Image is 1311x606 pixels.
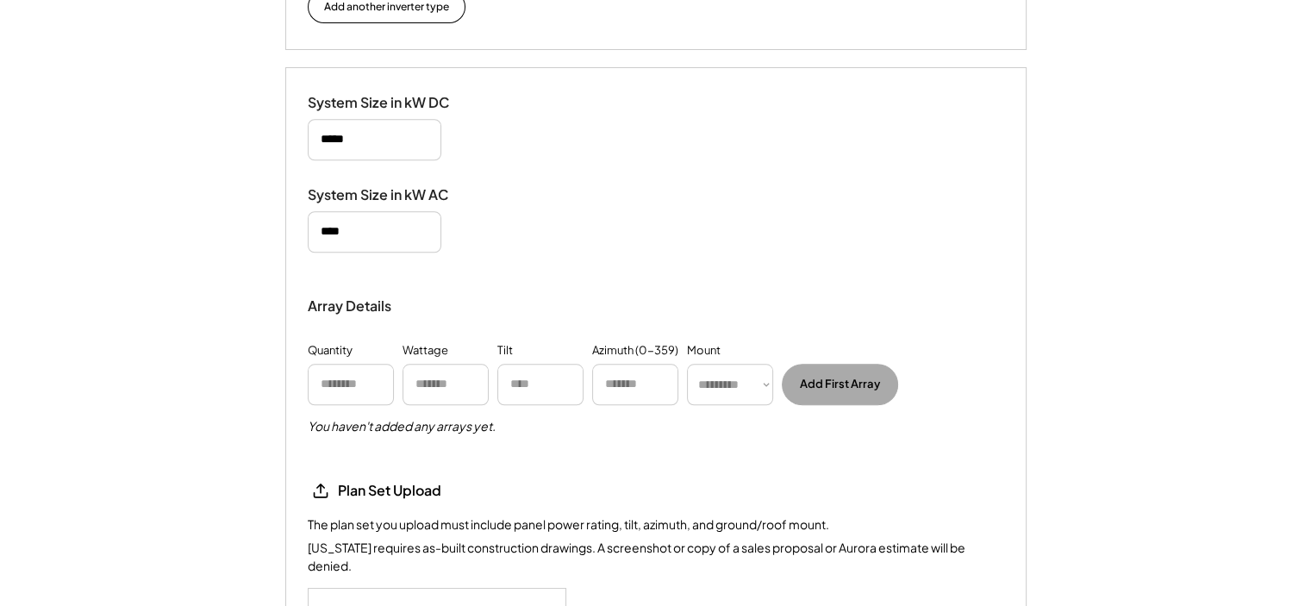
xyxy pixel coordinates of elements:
button: Add First Array [782,364,898,405]
div: Azimuth (0-359) [592,342,678,359]
div: Quantity [308,342,353,359]
div: System Size in kW DC [308,94,480,112]
div: The plan set you upload must include panel power rating, tilt, azimuth, and ground/roof mount. [308,516,829,534]
div: Tilt [497,342,513,359]
div: Array Details [308,296,394,316]
h5: You haven't added any arrays yet. [308,418,496,435]
div: Mount [687,342,721,359]
div: Wattage [403,342,448,359]
div: [US_STATE] requires as-built construction drawings. A screenshot or copy of a sales proposal or A... [308,539,1004,575]
div: System Size in kW AC [308,186,480,204]
div: Plan Set Upload [338,482,510,500]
